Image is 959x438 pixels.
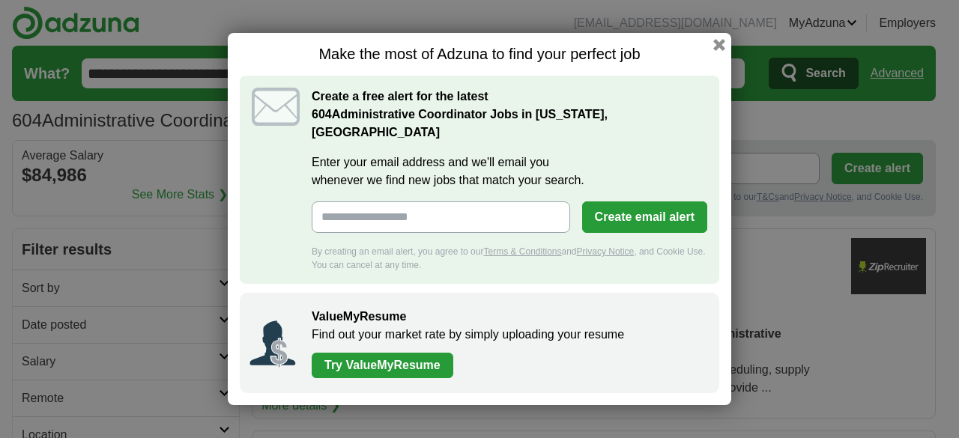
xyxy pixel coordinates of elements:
a: Try ValueMyResume [312,353,453,378]
h1: Make the most of Adzuna to find your perfect job [240,45,719,64]
strong: Administrative Coordinator Jobs in [US_STATE], [GEOGRAPHIC_DATA] [312,108,608,139]
div: By creating an email alert, you agree to our and , and Cookie Use. You can cancel at any time. [312,245,707,272]
img: icon_email.svg [252,88,300,126]
button: Create email alert [582,201,707,233]
h2: ValueMyResume [312,308,704,326]
a: Terms & Conditions [483,246,561,257]
label: Enter your email address and we'll email you whenever we find new jobs that match your search. [312,153,707,189]
p: Find out your market rate by simply uploading your resume [312,326,704,344]
h2: Create a free alert for the latest [312,88,707,142]
span: 604 [312,106,332,124]
a: Privacy Notice [577,246,635,257]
